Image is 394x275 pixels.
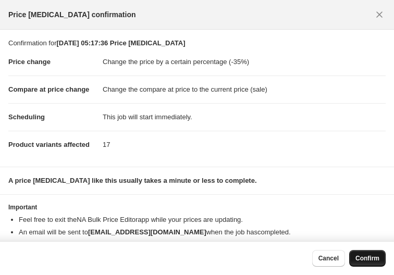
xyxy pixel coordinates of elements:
dd: Change the price by a certain percentage (-35%) [103,48,386,76]
button: Confirm [349,250,386,267]
span: Compare at price change [8,85,89,93]
span: Scheduling [8,113,45,121]
b: [EMAIL_ADDRESS][DOMAIN_NAME] [88,228,206,236]
dd: This job will start immediately. [103,103,386,131]
b: [DATE] 05:17:36 Price [MEDICAL_DATA] [56,39,185,47]
b: A price [MEDICAL_DATA] like this usually takes a minute or less to complete. [8,177,257,184]
button: Close [371,6,388,23]
dd: Change the compare at price to the current price (sale) [103,76,386,103]
h3: Important [8,203,386,211]
a: Settings [196,241,220,248]
span: Confirm [355,254,379,262]
li: An email will be sent to when the job has completed . [19,227,386,238]
span: Cancel [318,254,339,262]
span: Product variants affected [8,141,90,148]
span: Price [MEDICAL_DATA] confirmation [8,9,136,20]
p: Confirmation for [8,38,386,48]
span: Price change [8,58,51,66]
li: You can update your confirmation email address from your . [19,240,386,250]
button: Cancel [312,250,345,267]
li: Feel free to exit the NA Bulk Price Editor app while your prices are updating. [19,215,386,225]
dd: 17 [103,131,386,158]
